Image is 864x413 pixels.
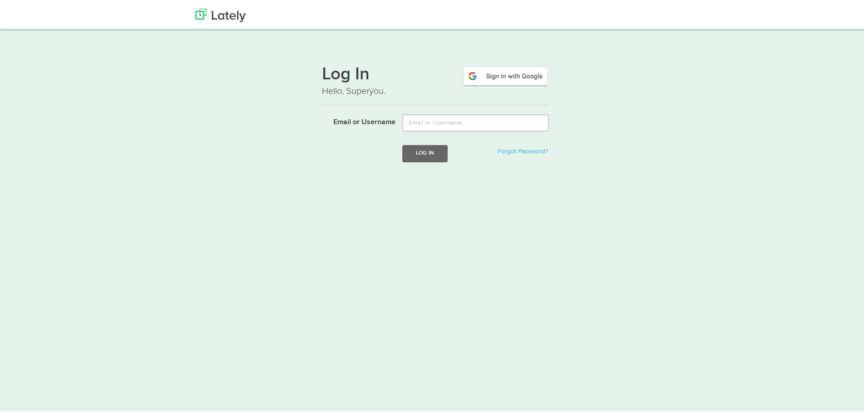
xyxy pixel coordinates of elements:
img: google-signin.png [462,64,549,85]
p: Hello, Superyou. [322,83,549,96]
a: Forgot Password? [498,146,548,153]
img: Lately [195,7,246,20]
label: Email or Username [315,112,395,126]
h1: Log In [322,64,549,83]
input: Email or Username [402,112,549,130]
button: Log In [402,143,448,160]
